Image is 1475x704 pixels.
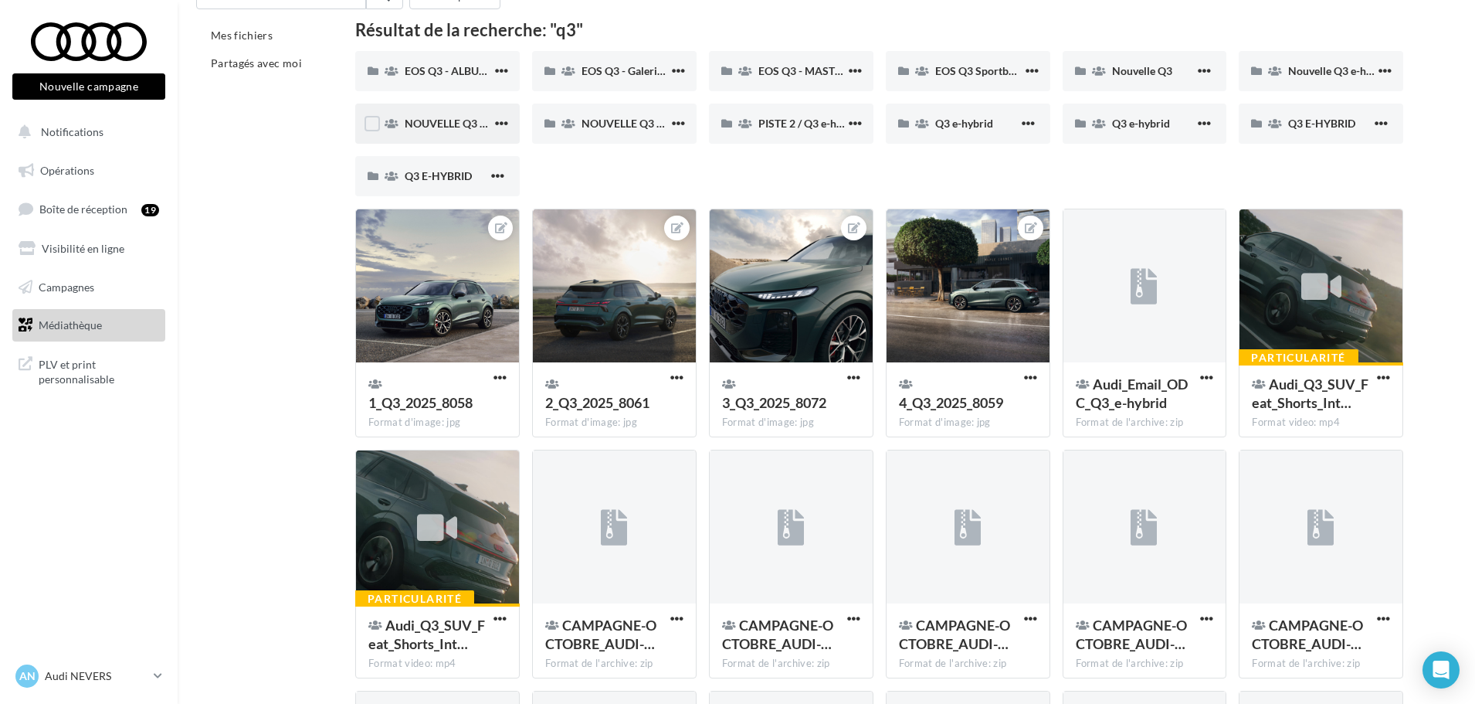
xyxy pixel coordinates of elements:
span: 4_Q3_2025_8059 [899,394,1003,411]
span: EOS Q3 - MASTER INTERIEUR [758,64,905,77]
div: Particularité [1239,349,1358,366]
span: Q3 e-hybrid [1112,117,1170,130]
span: Audi_Email_ODC_Q3_e-hybrid [1076,376,1188,411]
a: Campagnes [9,271,168,304]
span: Q3 e-hybrid [935,117,993,130]
div: 19 [141,204,159,216]
span: 1_Q3_2025_8058 [368,394,473,411]
a: Médiathèque [9,309,168,342]
span: NOUVELLE Q3 SPORTBACK [405,117,544,130]
span: Nouvelle Q3 [1112,64,1172,77]
div: Format d'image: jpg [545,416,683,430]
div: Format d'image: jpg [368,416,507,430]
div: Format d'image: jpg [722,416,860,430]
div: Format de l'archive: zip [722,657,860,671]
button: Notifications [9,116,162,148]
span: Visibilité en ligne [42,242,124,255]
span: AN [19,668,36,684]
span: 2_Q3_2025_8061 [545,394,649,411]
span: EOS Q3 - Galerie 2 [582,64,671,77]
span: PISTE 2 / Q3 e-hybrid [758,117,862,130]
div: Format d'image: jpg [899,416,1037,430]
a: Visibilité en ligne [9,233,168,265]
span: CAMPAGNE-OCTOBRE_AUDI-BUSINESS_NOUVELLE-Q3-E-HYBRID_POSTLINK-CARRE-1200x1200_LINKEDIN [1252,617,1363,652]
div: Format video: mp4 [368,657,507,671]
span: Médiathèque [39,318,102,332]
span: PLV et print personnalisable [39,354,159,387]
span: Audi_Q3_SUV_Feat_Shorts_Int_Design_15s_4x5_EN_clean.mov_1 [1252,376,1368,411]
span: 3_Q3_2025_8072 [722,394,826,411]
div: Format de l'archive: zip [1252,657,1390,671]
div: Open Intercom Messenger [1422,651,1460,689]
span: CAMPAGNE-OCTOBRE_AUDI-BUSINESS_NOUVELLE-Q3-E-HYBRID_CARROUSEL-CARRE-1080x1080_LINKEDIN [545,617,656,652]
div: Format de l'archive: zip [545,657,683,671]
span: Boîte de réception [39,202,127,216]
span: Notifications [41,125,103,138]
div: Format de l'archive: zip [899,657,1037,671]
span: Partagés avec moi [211,56,302,70]
p: Audi NEVERS [45,668,147,684]
a: AN Audi NEVERS [12,661,165,691]
div: Format de l'archive: zip [1076,657,1214,671]
span: EOS Q3 - ALBUM PHOTO [405,64,528,77]
span: EOS Q3 Sportback & SB e-Hybrid [935,64,1097,77]
a: Opérations [9,155,168,187]
div: Résultat de la recherche: "q3" [355,22,1403,39]
div: Format de l'archive: zip [1076,416,1214,430]
div: Particularité [355,590,474,607]
span: NOUVELLE Q3 SPORTBACK E-HYBRID [582,117,773,130]
span: CAMPAGNE-OCTOBRE_AUDI-BUSINESS_NOUVELLE-Q3-E-HYBRID_CARROUSEL-CARRE-1080x1080_META [722,617,833,652]
span: Campagnes [39,280,94,293]
span: Opérations [40,164,94,177]
span: Q3 E-HYBRID [405,169,472,182]
div: Format video: mp4 [1252,416,1390,430]
span: CAMPAGNE-OCTOBRE_AUDI-BUSINESS_NOUVELLE-Q3-E-HYBRID_CARROUSEL-VERTICAL-1080x1920_META [899,617,1010,652]
span: Audi_Q3_SUV_Feat_Shorts_Int_Design_15s_9x16_EN_clean.mov_1 [368,617,485,652]
button: Nouvelle campagne [12,73,165,100]
a: PLV et print personnalisable [9,348,168,393]
a: Boîte de réception19 [9,192,168,226]
span: CAMPAGNE-OCTOBRE_AUDI-BUSINESS_NOUVELLE-Q3-E-HYBRID_POSTLINK-CARRE-1080x1080_META [1076,617,1187,652]
span: Mes fichiers [211,29,273,42]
